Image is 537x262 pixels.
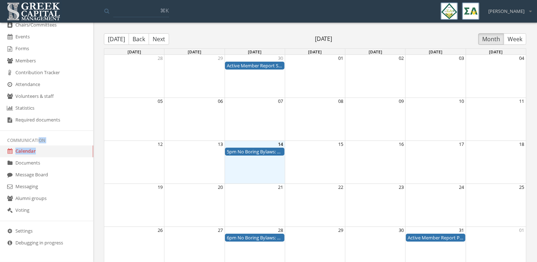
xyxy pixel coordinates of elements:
[218,55,223,62] button: 29
[339,55,344,62] button: 01
[158,184,163,191] button: 19
[278,141,283,148] button: 14
[369,49,382,54] span: [DATE]
[339,184,344,191] button: 22
[339,141,344,148] button: 15
[399,184,404,191] button: 23
[218,141,223,148] button: 13
[248,49,262,54] span: [DATE]
[519,227,524,234] button: 01
[399,141,404,148] button: 16
[519,141,524,148] button: 18
[218,184,223,191] button: 20
[459,55,464,62] button: 03
[399,227,404,234] button: 30
[278,184,283,191] button: 21
[478,33,504,45] button: Month
[459,227,464,234] button: 31
[158,227,163,234] button: 26
[129,33,149,45] button: Back
[218,227,223,234] button: 27
[188,49,201,54] span: [DATE]
[160,7,169,14] span: ⌘K
[504,33,526,45] button: Week
[128,49,141,54] span: [DATE]
[158,98,163,105] button: 05
[484,3,532,15] div: [PERSON_NAME]
[169,35,478,43] span: [DATE]
[278,55,283,62] button: 30
[227,234,283,241] div: No Boring Bylaws: Turning Rules into Real Leadership
[459,141,464,148] button: 17
[519,184,524,191] button: 25
[519,55,524,62] button: 04
[488,8,524,15] span: [PERSON_NAME]
[339,98,344,105] button: 08
[227,62,283,69] div: Active Member Report Submission Due Date
[104,33,129,45] button: [DATE]
[278,227,283,234] button: 28
[429,49,442,54] span: [DATE]
[158,141,163,148] button: 12
[218,98,223,105] button: 06
[399,98,404,105] button: 09
[278,98,283,105] button: 07
[308,49,322,54] span: [DATE]
[339,227,344,234] button: 29
[399,55,404,62] button: 02
[158,55,163,62] button: 28
[408,234,464,241] div: Active Member Report Payment Due Date
[459,98,464,105] button: 10
[489,49,503,54] span: [DATE]
[519,98,524,105] button: 11
[459,184,464,191] button: 24
[149,33,169,45] button: Next
[227,148,283,155] div: No Boring Bylaws: Turning Rules into Real Leadership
